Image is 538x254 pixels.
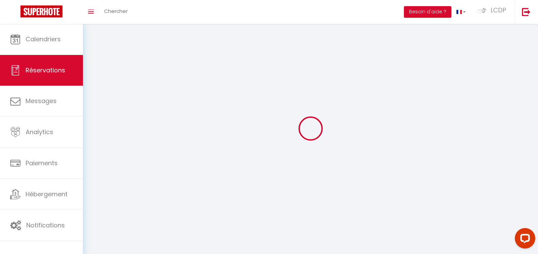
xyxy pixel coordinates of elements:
button: Besoin d'aide ? [404,6,451,18]
span: Réservations [26,66,65,74]
span: Analytics [26,128,53,136]
span: Calendriers [26,35,61,43]
img: logout [522,8,530,16]
span: Hébergement [26,190,68,198]
img: Super Booking [20,5,62,17]
span: Messages [26,97,57,105]
span: LCDP [491,6,506,14]
span: Paiements [26,159,58,167]
span: Notifications [26,221,65,229]
img: ... [476,6,486,14]
span: Chercher [104,8,128,15]
iframe: LiveChat chat widget [509,225,538,254]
